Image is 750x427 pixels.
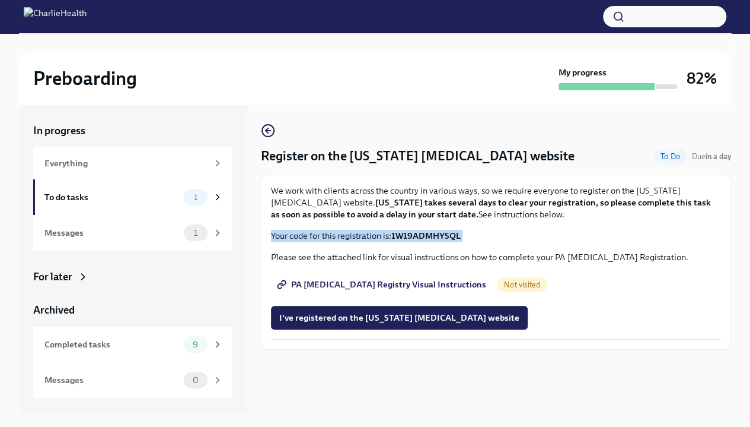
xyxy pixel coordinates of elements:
h2: Preboarding [33,67,137,90]
div: Completed tasks [44,338,179,351]
strong: in a day [706,152,731,161]
span: To Do [653,152,687,161]
h3: 82% [687,68,717,89]
div: For later [33,270,72,284]
a: For later [33,270,232,284]
button: I've registered on the [US_STATE] [MEDICAL_DATA] website [271,306,528,330]
img: CharlieHealth [24,7,87,26]
div: To do tasks [44,191,179,204]
a: Archived [33,303,232,317]
div: Messages [44,226,179,239]
strong: My progress [558,67,607,78]
span: 1 [187,229,205,238]
strong: [US_STATE] takes several days to clear your registration, so please complete this task as soon as... [271,197,711,220]
div: Messages [44,374,179,387]
a: To do tasks1 [33,179,232,215]
span: August 31st, 2025 09:00 [692,151,731,162]
a: Completed tasks9 [33,327,232,362]
span: 1 [187,193,205,202]
a: Everything [33,147,232,179]
span: Due [692,152,731,161]
span: 9 [186,340,205,349]
span: PA [MEDICAL_DATA] Registry Visual Instructions [279,279,486,290]
span: I've registered on the [US_STATE] [MEDICAL_DATA] website [279,312,519,324]
p: Please see the attached link for visual instructions on how to complete your PA [MEDICAL_DATA] Re... [271,251,721,263]
a: Messages0 [33,362,232,398]
a: PA [MEDICAL_DATA] Registry Visual Instructions [271,273,494,296]
a: Messages1 [33,215,232,251]
strong: 1W19ADMHYSQL [391,230,461,241]
span: Not visited [497,280,547,289]
div: Everything [44,157,208,170]
p: Your code for this registration is: [271,230,721,242]
p: We work with clients across the country in various ways, so we require everyone to register on th... [271,185,721,220]
a: In progress [33,124,232,138]
h4: Register on the [US_STATE] [MEDICAL_DATA] website [261,147,575,165]
span: 0 [186,376,206,385]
